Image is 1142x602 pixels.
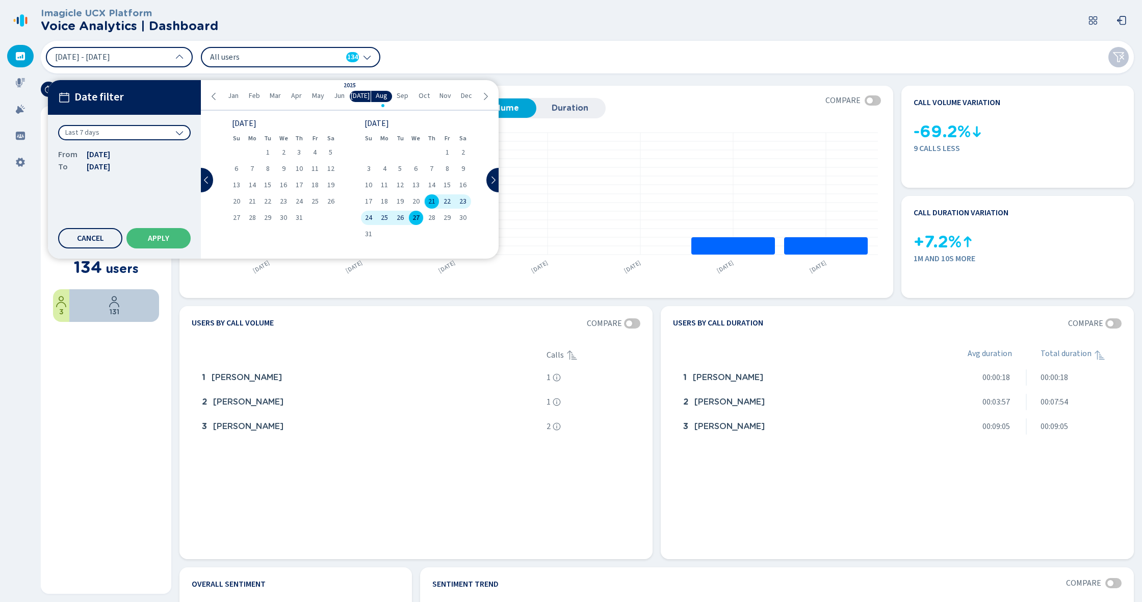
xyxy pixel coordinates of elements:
div: Groups [7,124,34,147]
span: Aug [376,92,387,100]
div: Mon Aug 04 2025 [377,162,393,176]
span: 20 [412,198,420,205]
span: 15 [264,182,271,189]
div: Sat Jul 12 2025 [323,162,339,176]
span: 25 [381,214,388,221]
span: Mar [270,92,281,100]
span: 14 [428,182,435,189]
span: Sep [397,92,408,100]
span: 24 [365,214,372,221]
div: Fri Aug 29 2025 [439,211,455,225]
div: Fri Aug 15 2025 [439,178,455,192]
abbr: Tuesday [264,135,271,142]
span: 134 [347,52,358,62]
div: Wed Jul 30 2025 [276,211,292,225]
span: 2 [282,149,285,156]
span: From [58,148,79,161]
div: Sat Jul 26 2025 [323,194,339,209]
div: Sun Aug 24 2025 [361,211,377,225]
div: Tue Aug 19 2025 [393,194,408,209]
div: Thu Jul 31 2025 [292,211,307,225]
span: 22 [264,198,271,205]
span: 21 [428,198,435,205]
div: Wed Aug 13 2025 [408,178,424,192]
svg: box-arrow-left [1117,15,1127,26]
div: Wed Aug 20 2025 [408,194,424,209]
div: Sat Aug 02 2025 [455,145,471,160]
span: 9 [461,165,465,172]
span: 13 [233,182,240,189]
div: Sat Aug 16 2025 [455,178,471,192]
div: Fri Aug 22 2025 [439,194,455,209]
div: Sun Aug 03 2025 [361,162,377,176]
div: Thu Aug 14 2025 [424,178,439,192]
div: Sat Jul 19 2025 [323,178,339,192]
span: 31 [365,231,372,238]
span: [DATE] [87,161,110,173]
span: 6 [414,165,418,172]
span: 30 [459,214,466,221]
span: Oct [419,92,430,100]
div: Sun Jul 06 2025 [228,162,244,176]
span: 28 [428,214,435,221]
span: 10 [365,182,372,189]
div: Mon Aug 18 2025 [377,194,393,209]
div: Mon Jul 14 2025 [244,178,260,192]
abbr: Tuesday [397,135,404,142]
div: Sun Aug 31 2025 [361,227,377,241]
span: 16 [280,182,287,189]
span: 30 [280,214,287,221]
span: 29 [264,214,271,221]
span: To [58,161,79,173]
svg: chevron-down [363,53,371,61]
abbr: Saturday [327,135,334,142]
div: Wed Jul 09 2025 [276,162,292,176]
span: 12 [327,165,334,172]
div: Thu Aug 07 2025 [424,162,439,176]
div: Thu Aug 28 2025 [424,211,439,225]
span: Last 7 days [65,128,99,138]
span: 3 [297,149,301,156]
abbr: Sunday [365,135,372,142]
span: Date filter [74,91,124,104]
span: 25 [312,198,319,205]
span: 20 [233,198,240,205]
svg: chevron-left [202,176,211,184]
div: Thu Jul 03 2025 [292,145,307,160]
svg: dashboard-filled [15,51,25,61]
span: 27 [412,214,420,221]
div: Thu Jul 10 2025 [292,162,307,176]
span: 9 [282,165,285,172]
div: Tue Aug 05 2025 [393,162,408,176]
div: Tue Jul 08 2025 [260,162,276,176]
span: [DATE] [87,148,110,161]
button: Clear filters [1108,47,1129,67]
span: Apply [148,234,169,242]
div: Sun Jul 20 2025 [228,194,244,209]
abbr: Thursday [428,135,435,142]
div: [DATE] [232,120,335,127]
abbr: Sunday [233,135,240,142]
button: Cancel [58,228,122,248]
div: Mon Jul 28 2025 [244,211,260,225]
div: Sun Jul 13 2025 [228,178,244,192]
abbr: Friday [313,135,318,142]
span: 11 [381,182,388,189]
span: Jun [334,92,345,100]
abbr: Saturday [459,135,466,142]
span: 2 [461,149,465,156]
span: 19 [327,182,334,189]
h2: Voice Analytics | Dashboard [41,19,218,33]
span: 17 [365,198,372,205]
div: Wed Aug 27 2025 [408,211,424,225]
svg: calendar [58,91,70,104]
div: Tue Jul 01 2025 [260,145,276,160]
span: 7 [430,165,433,172]
div: Recordings [7,71,34,94]
div: Sat Jul 05 2025 [323,145,339,160]
h3: Imagicle UCX Platform [41,8,218,19]
div: 2025 [344,83,356,89]
button: [DATE] - [DATE] [46,47,193,67]
span: 18 [312,182,319,189]
div: Thu Jul 17 2025 [292,178,307,192]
